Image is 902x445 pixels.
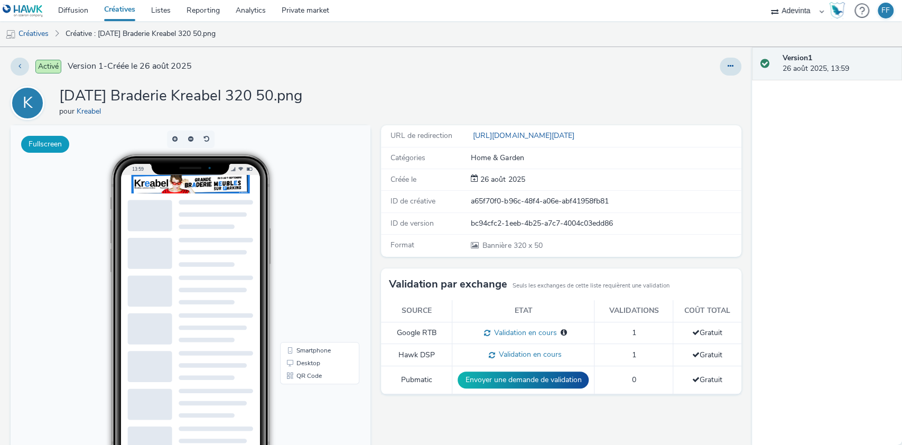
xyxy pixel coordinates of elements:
[286,247,311,254] span: QR Code
[471,196,740,207] div: a65f70f0-b96c-48f4-a06e-abf41958fb81
[5,29,16,40] img: mobile
[482,240,513,251] span: Bannière
[68,60,192,72] span: Version 1 - Créée le 26 août 2025
[381,322,452,344] td: Google RTB
[77,106,105,116] a: Kreabel
[478,174,525,185] div: Création 26 août 2025, 13:59
[390,240,414,250] span: Format
[59,86,302,106] h1: [DATE] Braderie Kreabel 320 50.png
[471,218,740,229] div: bc94cfc2-1eeb-4b25-a7c7-4004c03edd86
[286,222,320,228] span: Smartphone
[783,53,812,63] strong: Version 1
[3,4,43,17] img: undefined Logo
[60,21,221,47] a: Créative : [DATE] Braderie Kreabel 320 50.png
[692,328,722,338] span: Gratuit
[452,300,594,322] th: Etat
[829,2,845,19] img: Hawk Academy
[122,41,133,47] span: 13:59
[381,366,452,394] td: Pubmatic
[471,153,740,163] div: Home & Garden
[11,98,49,108] a: K
[471,131,578,141] a: [URL][DOMAIN_NAME][DATE]
[389,276,507,292] h3: Validation par exchange
[478,174,525,184] span: 26 août 2025
[881,3,890,18] div: FF
[21,136,69,153] button: Fullscreen
[673,300,741,322] th: Coût total
[458,372,589,388] button: Envoyer une demande de validation
[286,235,310,241] span: Desktop
[631,375,636,385] span: 0
[390,174,416,184] span: Créée le
[390,196,435,206] span: ID de créative
[381,344,452,366] td: Hawk DSP
[390,218,434,228] span: ID de version
[594,300,673,322] th: Validations
[490,328,556,338] span: Validation en cours
[631,328,636,338] span: 1
[381,300,452,322] th: Source
[59,106,77,116] span: pour
[783,53,894,75] div: 26 août 2025, 13:59
[692,350,722,360] span: Gratuit
[272,231,347,244] li: Desktop
[481,240,542,251] span: 320 x 50
[390,131,452,141] span: URL de redirection
[121,50,239,68] img: Advertisement preview
[35,60,61,73] span: Activé
[692,375,722,385] span: Gratuit
[272,219,347,231] li: Smartphone
[272,244,347,257] li: QR Code
[23,88,33,118] div: K
[495,349,562,359] span: Validation en cours
[390,153,425,163] span: Catégories
[631,350,636,360] span: 1
[829,2,849,19] a: Hawk Academy
[513,282,669,290] small: Seuls les exchanges de cette liste requièrent une validation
